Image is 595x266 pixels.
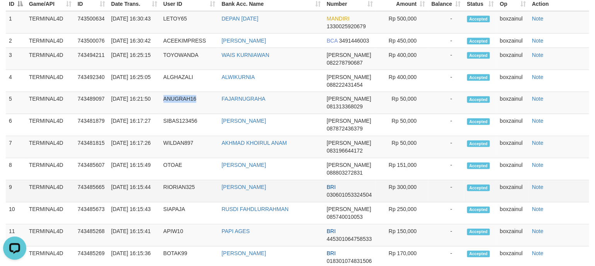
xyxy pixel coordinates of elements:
td: 743485607 [75,158,108,180]
td: LETOY65 [160,11,219,34]
td: 743494211 [75,48,108,70]
span: Copy 081313368029 to clipboard [327,104,363,110]
td: 7 [6,136,26,158]
span: BCA [327,38,338,44]
td: 1 [6,11,26,34]
a: FAJARNUGRAHA [222,96,266,102]
td: TERMINAL4D [26,203,75,225]
td: APIW10 [160,225,219,247]
td: SIAPAJA [160,203,219,225]
td: ACEEKIMPRESS [160,34,219,48]
span: Copy 3491446003 to clipboard [339,38,369,44]
span: Accepted [467,74,490,81]
td: [DATE] 16:25:05 [108,70,160,92]
span: Copy 030601053324504 to clipboard [327,192,372,198]
span: [PERSON_NAME] [327,140,371,146]
a: Note [532,206,544,213]
td: 743485665 [75,180,108,203]
td: [DATE] 16:15:43 [108,203,160,225]
td: TERMINAL4D [26,158,75,180]
td: TERMINAL4D [26,180,75,203]
span: [PERSON_NAME] [327,118,371,124]
td: - [428,114,464,136]
td: boxzainul [497,114,529,136]
td: Rp 250,000 [376,203,428,225]
a: Note [532,251,544,257]
span: Copy 087872436379 to clipboard [327,126,363,132]
a: [PERSON_NAME] [222,251,266,257]
a: [PERSON_NAME] [222,184,266,190]
td: boxzainul [497,225,529,247]
td: TERMINAL4D [26,136,75,158]
td: Rp 500,000 [376,11,428,34]
button: Open LiveChat chat widget [3,3,26,26]
td: 6 [6,114,26,136]
span: Accepted [467,207,490,213]
span: Copy 085740010053 to clipboard [327,214,363,220]
td: TERMINAL4D [26,34,75,48]
span: BRI [327,184,336,190]
td: [DATE] 16:15:49 [108,158,160,180]
a: Note [532,15,544,22]
a: RUSDI FAHDLURRAHMAN [222,206,289,213]
a: Note [532,162,544,168]
span: BRI [327,251,336,257]
td: 3 [6,48,26,70]
td: WILDAN897 [160,136,219,158]
span: [PERSON_NAME] [327,52,371,58]
td: 743500076 [75,34,108,48]
td: 5 [6,92,26,114]
td: boxzainul [497,34,529,48]
span: Accepted [467,38,490,45]
span: Copy 088803272831 to clipboard [327,170,363,176]
span: Accepted [467,141,490,147]
td: - [428,48,464,70]
td: 743481815 [75,136,108,158]
td: [DATE] 16:25:15 [108,48,160,70]
td: Rp 151,000 [376,158,428,180]
span: Accepted [467,185,490,191]
td: - [428,70,464,92]
span: Copy 018301074831506 to clipboard [327,258,372,264]
td: TERMINAL4D [26,11,75,34]
td: boxzainul [497,136,529,158]
a: ALWIKURNIA [222,74,255,80]
span: Accepted [467,52,490,59]
span: Copy 088222431454 to clipboard [327,82,363,88]
td: 743492340 [75,70,108,92]
td: - [428,158,464,180]
a: Note [532,38,544,44]
a: Note [532,184,544,190]
td: TERMINAL4D [26,225,75,247]
td: boxzainul [497,92,529,114]
td: Rp 150,000 [376,225,428,247]
span: Accepted [467,16,490,22]
a: Note [532,228,544,235]
td: [DATE] 16:21:50 [108,92,160,114]
td: 743485268 [75,225,108,247]
span: Copy 083196644172 to clipboard [327,148,363,154]
a: Note [532,96,544,102]
a: [PERSON_NAME] [222,162,266,168]
a: Note [532,52,544,58]
td: ANUGRAH16 [160,92,219,114]
td: 743489097 [75,92,108,114]
td: [DATE] 16:15:44 [108,180,160,203]
td: OTOAE [160,158,219,180]
span: [PERSON_NAME] [327,162,371,168]
span: BRI [327,228,336,235]
td: - [428,180,464,203]
td: - [428,11,464,34]
a: Note [532,118,544,124]
td: TERMINAL4D [26,70,75,92]
td: Rp 450,000 [376,34,428,48]
a: Note [532,74,544,80]
td: [DATE] 16:30:42 [108,34,160,48]
td: - [428,136,464,158]
td: Rp 300,000 [376,180,428,203]
td: boxzainul [497,48,529,70]
a: Note [532,140,544,146]
td: TERMINAL4D [26,92,75,114]
td: boxzainul [497,158,529,180]
td: [DATE] 16:17:27 [108,114,160,136]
